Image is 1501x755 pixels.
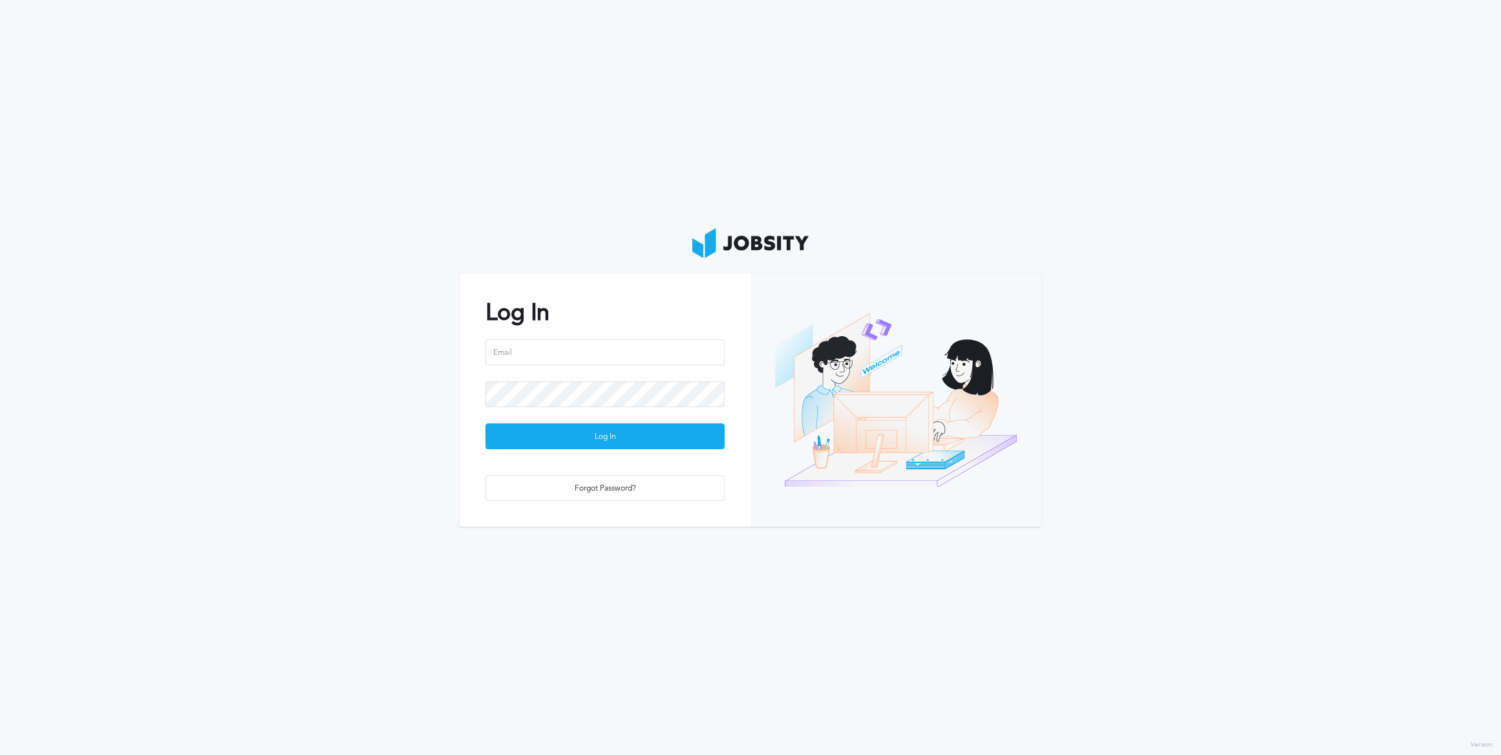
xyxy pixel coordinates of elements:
[485,475,725,501] button: Forgot Password?
[486,424,724,450] div: Log In
[1471,741,1495,749] label: Version:
[485,339,725,365] input: Email
[485,299,725,326] h2: Log In
[486,476,724,502] div: Forgot Password?
[485,423,725,449] button: Log In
